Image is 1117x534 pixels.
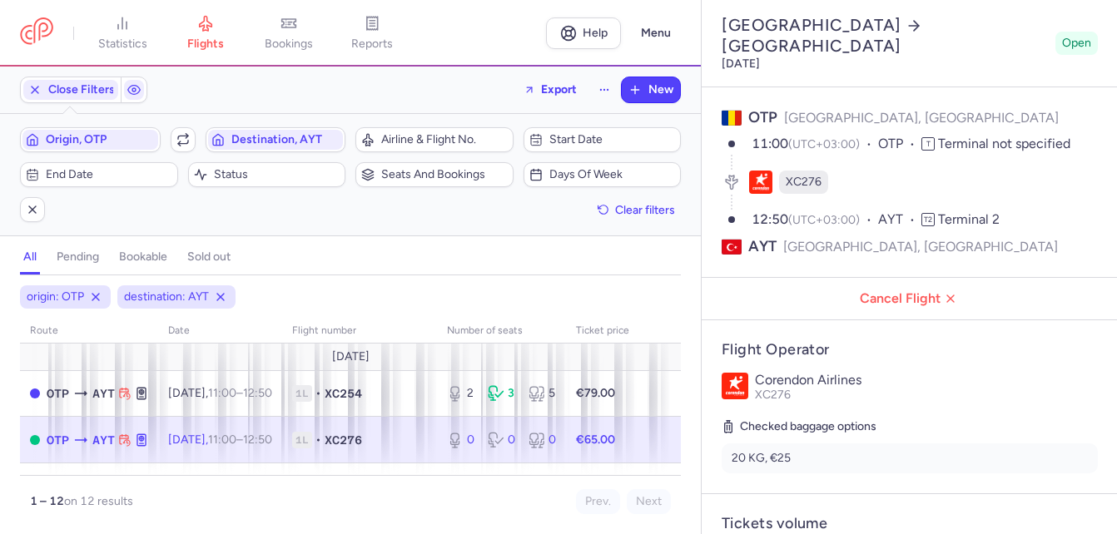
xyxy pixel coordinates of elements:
span: Start date [549,133,676,146]
span: OTP [878,135,921,154]
button: Clear filters [592,197,681,222]
span: – [208,386,272,400]
span: T2 [921,213,935,226]
span: on 12 results [64,494,133,508]
h4: Tickets volume [722,514,1098,533]
button: Next [627,489,671,514]
span: Export [541,83,577,96]
th: route [20,319,158,344]
a: bookings [247,15,330,52]
a: Help [546,17,621,49]
span: OTP [748,108,777,126]
h4: Flight Operator [722,340,1098,359]
span: Antalya, Antalya, Turkey [92,431,115,449]
span: statistics [98,37,147,52]
span: Clear filters [615,204,675,216]
span: 1L [292,432,312,448]
a: reports [330,15,414,52]
span: 1L [292,385,312,402]
button: Prev. [576,489,620,514]
figure: XC airline logo [749,171,772,194]
button: New [622,77,680,102]
span: Destination, AYT [231,133,340,146]
th: number of seats [437,319,566,344]
span: Terminal not specified [938,136,1070,151]
div: 0 [529,432,556,448]
time: 11:00 [752,136,788,151]
h4: bookable [119,250,167,265]
span: Seats and bookings [381,168,508,181]
span: • [315,432,321,448]
span: [GEOGRAPHIC_DATA], [GEOGRAPHIC_DATA] [784,110,1059,126]
h4: sold out [187,250,231,265]
span: Airline & Flight No. [381,133,508,146]
span: – [208,433,272,447]
div: 5 [529,385,556,402]
time: [DATE] [722,57,760,71]
span: Cancel Flight [715,291,1105,306]
span: reports [351,37,393,52]
time: 12:50 [752,211,788,227]
span: Origin, OTP [46,133,155,146]
span: OPEN [30,435,40,445]
time: 11:00 [208,386,236,400]
a: statistics [81,15,164,52]
button: Origin, OTP [20,127,161,152]
span: OTP [47,431,69,449]
button: Menu [631,17,681,49]
span: bookings [265,37,313,52]
span: New [648,83,673,96]
h4: pending [57,250,99,265]
span: [DATE], [168,386,272,400]
span: [DATE] [332,350,370,363]
button: Close Filters [21,77,121,102]
span: Terminal 2 [938,211,1000,227]
span: OTP [47,384,69,403]
a: flights [164,15,247,52]
span: Days of week [549,168,676,181]
span: (UTC+03:00) [788,213,860,227]
div: 2 [447,385,474,402]
div: 3 [488,385,515,402]
img: Corendon Airlines logo [722,373,748,399]
th: Flight number [282,319,437,344]
span: Open [1062,35,1091,52]
strong: 1 – 12 [30,494,64,508]
button: Start date [524,127,682,152]
p: Corendon Airlines [755,373,1098,388]
span: (UTC+03:00) [788,137,860,151]
span: Antalya, Antalya, Turkey [92,384,115,403]
span: • [315,385,321,402]
div: 0 [488,432,515,448]
span: [GEOGRAPHIC_DATA], [GEOGRAPHIC_DATA] [783,236,1058,257]
th: Ticket price [566,319,639,344]
time: 12:50 [243,433,272,447]
button: Days of week [524,162,682,187]
span: Status [214,168,340,181]
span: [DATE], [168,433,272,447]
th: date [158,319,282,344]
span: destination: AYT [124,289,209,305]
button: Seats and bookings [355,162,514,187]
strong: €79.00 [576,386,615,400]
span: origin: OTP [27,289,84,305]
span: flights [187,37,224,52]
h4: all [23,250,37,265]
span: End date [46,168,172,181]
time: 12:50 [243,386,272,400]
strong: €65.00 [576,433,615,447]
span: XC276 [786,174,822,190]
button: Airline & Flight No. [355,127,514,152]
span: T [921,137,935,151]
div: 0 [447,432,474,448]
a: CitizenPlane red outlined logo [20,17,53,48]
time: 11:00 [208,433,236,447]
span: XC276 [325,432,362,448]
button: End date [20,162,178,187]
span: Help [583,27,608,39]
span: Close Filters [48,83,115,96]
button: Destination, AYT [206,127,346,152]
h2: [GEOGRAPHIC_DATA] [GEOGRAPHIC_DATA] [722,15,1049,57]
h5: Checked baggage options [722,417,1098,437]
li: 20 KG, €25 [722,443,1098,473]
